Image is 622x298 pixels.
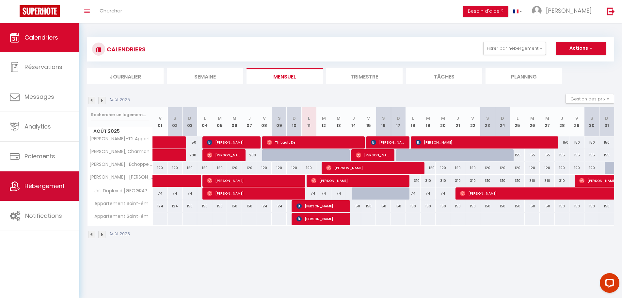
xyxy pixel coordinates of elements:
[24,152,55,160] span: Paiements
[272,107,287,136] th: 09
[406,175,421,187] div: 310
[322,115,326,121] abbr: M
[183,187,198,200] div: 74
[569,149,584,161] div: 155
[88,127,152,136] span: Août 2025
[159,115,162,121] abbr: V
[232,115,236,121] abbr: M
[480,175,495,187] div: 310
[540,200,555,212] div: 150
[197,200,212,212] div: 150
[25,212,62,220] span: Notifications
[352,115,355,121] abbr: J
[301,107,316,136] th: 11
[207,149,242,161] span: [PERSON_NAME]
[510,149,525,161] div: 155
[24,122,51,131] span: Analytics
[296,200,346,212] span: [PERSON_NAME]
[173,115,176,121] abbr: S
[183,107,198,136] th: 03
[337,115,341,121] abbr: M
[569,162,584,174] div: 120
[391,200,406,212] div: 150
[218,115,222,121] abbr: M
[530,115,534,121] abbr: M
[197,107,212,136] th: 04
[197,162,212,174] div: 120
[296,213,346,225] span: [PERSON_NAME]
[153,200,168,212] div: 124
[486,115,489,121] abbr: S
[510,175,525,187] div: 310
[257,200,272,212] div: 124
[167,107,183,136] th: 02
[167,187,183,200] div: 74
[188,115,191,121] abbr: D
[212,162,227,174] div: 120
[480,107,495,136] th: 23
[406,187,421,200] div: 74
[316,107,331,136] th: 12
[272,162,287,174] div: 120
[242,107,257,136] th: 07
[555,107,570,136] th: 28
[463,6,508,17] button: Besoin d'aide ?
[331,187,346,200] div: 74
[421,187,436,200] div: 74
[421,200,436,212] div: 150
[599,136,614,149] div: 150
[483,42,546,55] button: Filtrer par hébergement
[278,115,281,121] abbr: S
[311,174,406,187] span: [PERSON_NAME]
[167,68,243,84] li: Semaine
[584,149,599,161] div: 155
[91,109,149,121] input: Rechercher un logement...
[361,107,376,136] th: 15
[167,162,183,174] div: 120
[426,115,430,121] abbr: M
[88,187,154,195] span: Joli Duplex à [GEOGRAPHIC_DATA]
[569,107,584,136] th: 29
[391,107,406,136] th: 17
[212,107,227,136] th: 05
[465,107,480,136] th: 22
[212,200,227,212] div: 150
[406,200,421,212] div: 150
[545,115,549,121] abbr: M
[465,162,480,174] div: 120
[501,115,504,121] abbr: D
[207,174,302,187] span: [PERSON_NAME]
[495,107,510,136] th: 24
[525,200,540,212] div: 150
[436,162,451,174] div: 120
[421,175,436,187] div: 310
[584,107,599,136] th: 30
[540,107,555,136] th: 27
[382,115,385,121] abbr: S
[555,175,570,187] div: 310
[183,162,198,174] div: 120
[20,5,60,17] img: Super Booking
[153,162,168,174] div: 120
[227,107,242,136] th: 06
[540,162,555,174] div: 120
[326,162,421,174] span: [PERSON_NAME]
[510,200,525,212] div: 150
[605,115,608,121] abbr: D
[525,175,540,187] div: 310
[316,187,331,200] div: 74
[167,200,183,212] div: 124
[456,115,459,121] abbr: J
[301,162,316,174] div: 120
[540,149,555,161] div: 155
[406,68,482,84] li: Tâches
[207,136,257,149] span: [PERSON_NAME]
[480,162,495,174] div: 120
[599,200,614,212] div: 150
[566,94,614,104] button: Gestion des prix
[100,7,122,14] span: Chercher
[287,107,302,136] th: 10
[272,200,287,212] div: 124
[480,200,495,212] div: 150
